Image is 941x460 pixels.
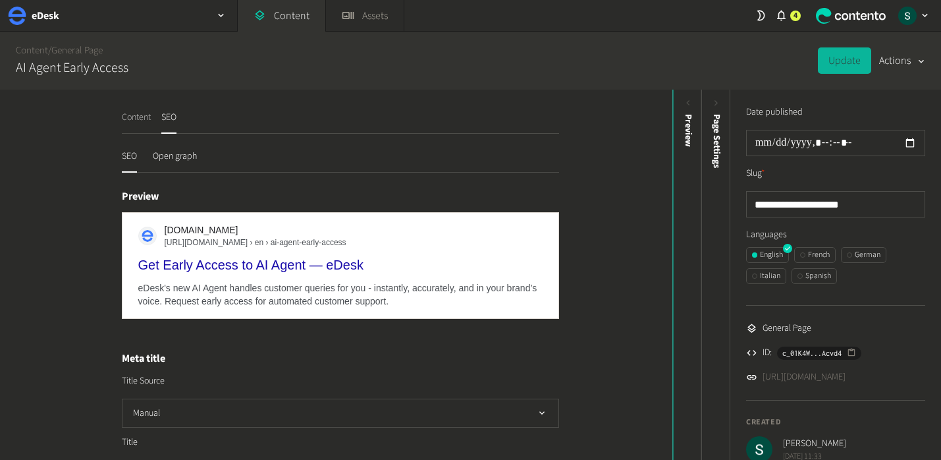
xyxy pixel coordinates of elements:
h2: AI Agent Early Access [16,58,128,78]
h2: eDesk [32,8,59,24]
span: Page Settings [710,114,724,168]
span: [DOMAIN_NAME] [165,223,346,237]
button: Manual [122,399,559,428]
label: Date published [746,105,803,119]
div: French [800,249,830,261]
button: Actions [879,47,925,74]
span: / [48,43,51,57]
a: General Page [51,43,103,57]
label: Slug [746,167,765,181]
div: Italian [752,270,780,282]
button: SEO [122,150,137,173]
div: Spanish [797,270,831,282]
span: General Page [763,322,811,335]
div: eDesk's new AI Agent handles customer queries for you - instantly, accurately, and in your brand’... [138,281,543,308]
img: apple-touch-icon.png [142,230,153,242]
img: Sarah Grady [898,7,917,25]
img: eDesk [8,7,26,25]
button: Spanish [792,268,837,284]
button: German [841,247,886,263]
button: English [746,247,789,263]
span: 4 [793,10,797,22]
div: Get Early Access to AI Agent — eDesk [138,256,543,273]
button: Open graph [153,150,197,173]
div: German [847,249,880,261]
h4: Meta title [122,351,559,366]
label: Title [122,436,138,449]
span: [PERSON_NAME] [783,437,846,451]
span: ID: [763,346,772,360]
span: c_01K4W...Acvd4 [782,347,842,359]
a: Content [16,43,48,57]
div: Preview [681,114,695,147]
h4: Preview [122,188,559,204]
a: [DOMAIN_NAME][URL][DOMAIN_NAME] › en › ai-agent-early-accessGet Early Access to AI Agent — eDesk [138,223,543,273]
button: c_01K4W...Acvd4 [777,347,861,360]
button: Italian [746,268,786,284]
a: [URL][DOMAIN_NAME] [763,370,846,384]
button: SEO [161,111,176,134]
label: Title Source [122,374,165,388]
label: Languages [746,228,925,242]
div: English [752,249,783,261]
span: [URL][DOMAIN_NAME] › en › ai-agent-early-access [165,237,346,248]
button: Content [122,111,151,134]
button: French [794,247,836,263]
h4: Created [746,417,925,428]
button: Update [818,47,871,74]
